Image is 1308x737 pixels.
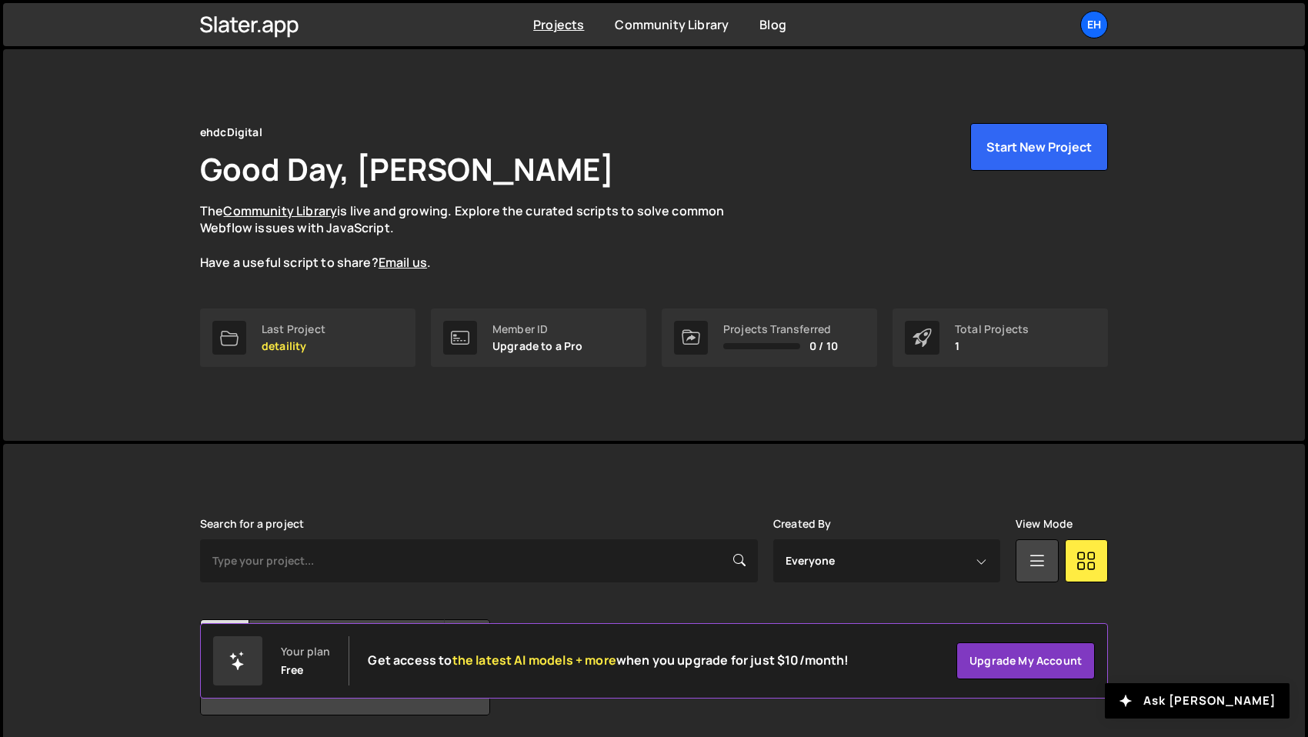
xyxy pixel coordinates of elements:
[1105,683,1290,719] button: Ask [PERSON_NAME]
[200,148,614,190] h1: Good Day, [PERSON_NAME]
[452,652,616,669] span: the latest AI models + more
[759,16,786,33] a: Blog
[200,123,262,142] div: ehdcDigital
[281,664,304,676] div: Free
[1080,11,1108,38] a: eh
[809,340,838,352] span: 0 / 10
[533,16,584,33] a: Projects
[200,518,304,530] label: Search for a project
[492,323,583,335] div: Member ID
[200,308,415,367] a: Last Project detaility
[956,642,1095,679] a: Upgrade my account
[223,202,337,219] a: Community Library
[200,619,490,715] a: de detaility Created by [PERSON_NAME] 3 pages, last updated by [PERSON_NAME] [DATE]
[201,620,249,669] div: de
[723,323,838,335] div: Projects Transferred
[955,323,1029,335] div: Total Projects
[262,340,325,352] p: detaility
[615,16,729,33] a: Community Library
[200,202,754,272] p: The is live and growing. Explore the curated scripts to solve common Webflow issues with JavaScri...
[955,340,1029,352] p: 1
[262,323,325,335] div: Last Project
[970,123,1108,171] button: Start New Project
[368,653,849,668] h2: Get access to when you upgrade for just $10/month!
[281,645,330,658] div: Your plan
[379,254,427,271] a: Email us
[773,518,832,530] label: Created By
[1016,518,1073,530] label: View Mode
[200,539,758,582] input: Type your project...
[492,340,583,352] p: Upgrade to a Pro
